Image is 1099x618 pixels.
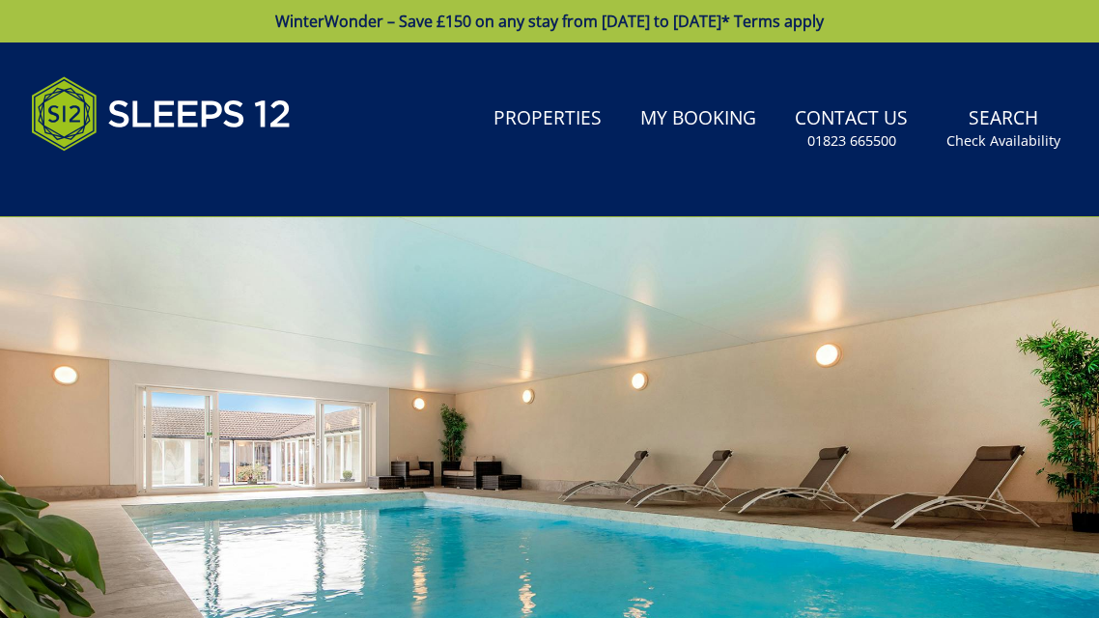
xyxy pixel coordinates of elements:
a: Contact Us01823 665500 [787,98,916,160]
iframe: Customer reviews powered by Trustpilot [21,174,224,190]
small: Check Availability [946,131,1060,151]
small: 01823 665500 [807,131,896,151]
a: SearchCheck Availability [939,98,1068,160]
a: Properties [486,98,609,141]
img: Sleeps 12 [31,66,292,162]
a: My Booking [633,98,764,141]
